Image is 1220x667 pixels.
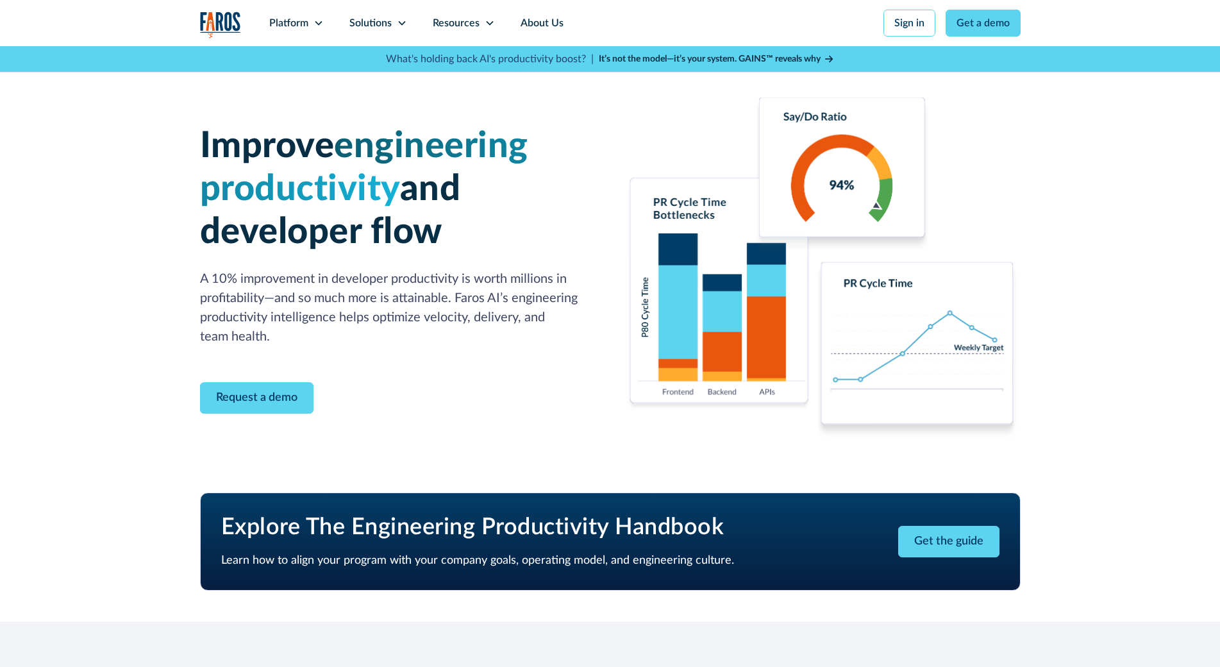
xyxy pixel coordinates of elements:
[599,55,821,63] strong: It’s not the model—it’s your system. GAINS™ reveals why
[200,125,595,255] h1: Improve and developer flow
[269,15,308,31] div: Platform
[433,15,480,31] div: Resources
[221,514,837,541] h2: Explore The Engineering Productivity Handbook
[200,382,313,414] a: Contact Modal
[200,269,595,346] p: A 10% improvement in developer productivity is worth millions in profitability—and so much more i...
[898,526,999,557] a: Get the guide
[349,15,392,31] div: Solutions
[200,12,241,38] a: home
[599,53,835,66] a: It’s not the model—it’s your system. GAINS™ reveals why
[386,51,594,67] p: What's holding back AI's productivity boost? |
[200,128,528,207] span: engineering productivity
[883,10,935,37] a: Sign in
[200,12,241,38] img: Logo of the analytics and reporting company Faros.
[221,552,837,570] p: Learn how to align your program with your company goals, operating model, and engineering culture.
[946,10,1021,37] a: Get a demo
